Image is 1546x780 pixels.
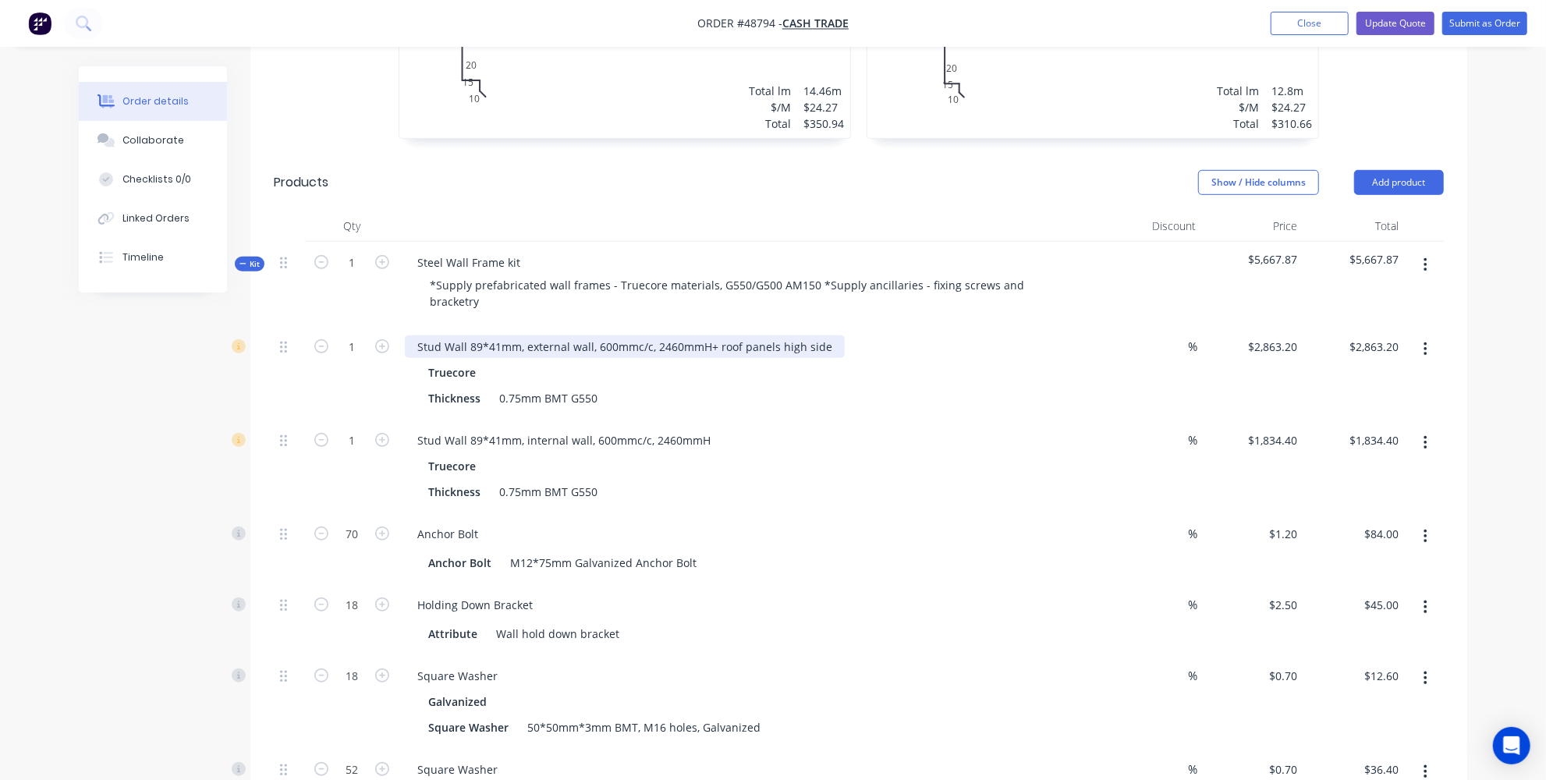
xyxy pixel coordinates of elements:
div: 0.75mm BMT G550 [493,387,604,409]
div: Open Intercom Messenger [1493,727,1530,764]
div: Total [1303,211,1405,242]
div: Collaborate [122,133,184,147]
div: Thickness [422,480,487,503]
button: Submit as Order [1442,12,1527,35]
div: 0.75mm BMT G550 [493,480,604,503]
div: Anchor Bolt [405,523,491,545]
div: Discount [1101,211,1202,242]
div: Stud Wall 89*41mm, internal wall, 600mmc/c, 2460mmH [405,429,723,452]
div: Galvanized [428,690,493,713]
span: $5,667.87 [1208,251,1297,268]
div: Truecore [428,455,482,477]
div: Wall hold down bracket [490,622,626,645]
div: Total lm [749,83,791,99]
div: Price [1202,211,1303,242]
button: Checklists 0/0 [79,160,227,199]
div: Square Washer [422,716,515,739]
div: Linked Orders [122,211,190,225]
div: 12.8m [1271,83,1312,99]
button: Add product [1354,170,1444,195]
button: Timeline [79,238,227,277]
span: % [1188,667,1197,685]
div: Total lm [1217,83,1259,99]
div: Attribute [422,622,484,645]
button: Collaborate [79,121,227,160]
span: % [1188,525,1197,543]
div: 50*50mm*3mm BMT, M16 holes, Galvanized [521,716,767,739]
a: Cash Trade [782,16,849,31]
span: % [1188,760,1197,778]
div: $/M [1217,99,1259,115]
span: Order #48794 - [697,16,782,31]
span: % [1188,431,1197,449]
div: Total [1217,115,1259,132]
div: Checklists 0/0 [122,172,191,186]
div: $/M [749,99,791,115]
span: % [1188,596,1197,614]
span: $5,667.87 [1310,251,1399,268]
div: Total [749,115,791,132]
div: *Supply prefabricated wall frames - Truecore materials, G550/G500 AM150 *Supply ancillaries - fix... [417,274,1069,313]
button: Update Quote [1356,12,1434,35]
div: Square Washer [405,665,510,687]
button: Linked Orders [79,199,227,238]
img: Factory [28,12,51,35]
div: $310.66 [1271,115,1312,132]
div: $24.27 [803,99,844,115]
div: Thickness [422,387,487,409]
div: Stud Wall 89*41mm, external wall, 600mmc/c, 2460mmH+ roof panels high side [405,335,845,358]
span: % [1188,338,1197,356]
span: Kit [239,258,260,270]
button: Close [1271,12,1349,35]
div: Qty [305,211,399,242]
div: $350.94 [803,115,844,132]
div: Steel Wall Frame kit [405,251,533,274]
div: Anchor Bolt [422,551,498,574]
button: Order details [79,82,227,121]
div: Order details [122,94,189,108]
div: Truecore [428,361,482,384]
div: 14.46m [803,83,844,99]
div: Timeline [122,250,164,264]
div: $24.27 [1271,99,1312,115]
div: Products [274,173,328,192]
div: M12*75mm Galvanized Anchor Bolt [504,551,703,574]
button: Show / Hide columns [1198,170,1319,195]
div: Holding Down Bracket [405,594,545,616]
button: Kit [235,257,264,271]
